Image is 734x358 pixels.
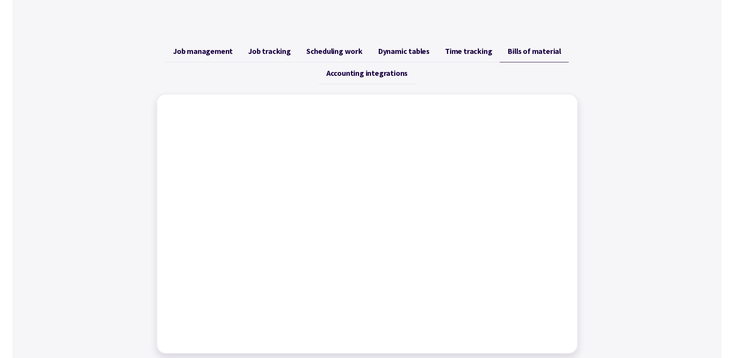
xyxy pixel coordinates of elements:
span: Job management [173,47,233,56]
span: Bills of material [507,47,561,56]
span: Accounting integrations [326,69,408,78]
iframe: Factory - Creating bills-of-material using Product Kits [165,102,569,345]
iframe: Chat Widget [602,275,734,358]
span: Dynamic tables [378,47,430,56]
span: Job tracking [248,47,291,56]
span: Scheduling work [306,47,363,56]
span: Time tracking [445,47,492,56]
